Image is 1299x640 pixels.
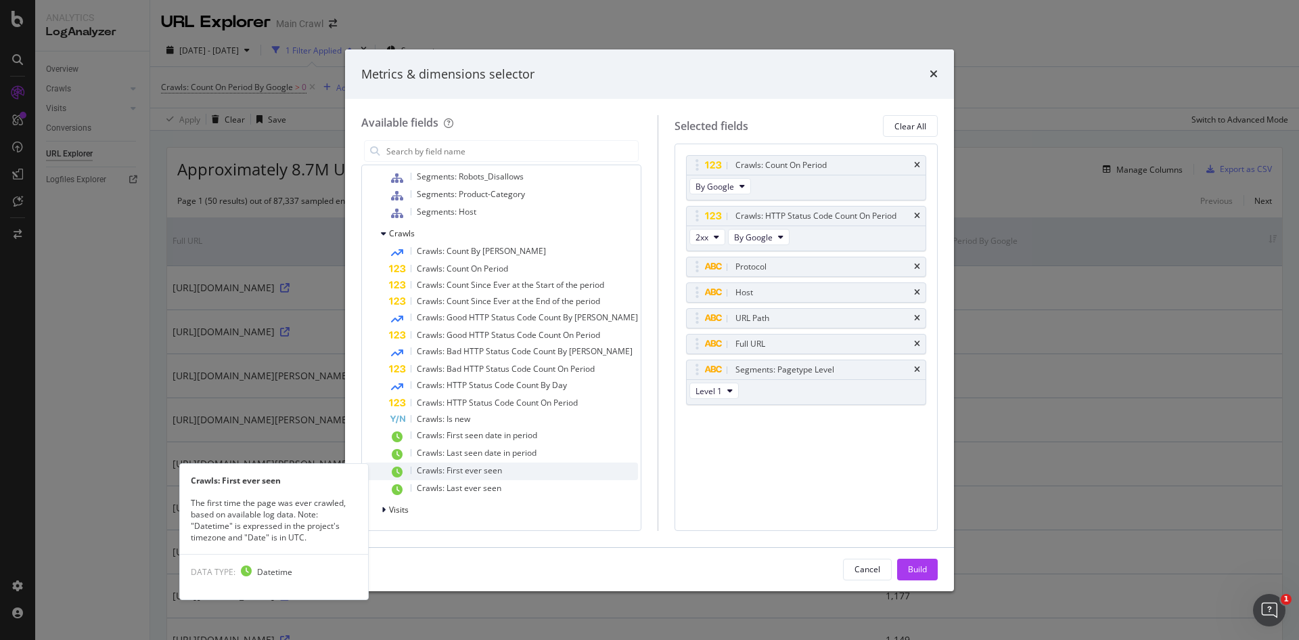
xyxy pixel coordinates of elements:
[180,475,368,486] div: Crawls: First ever seen
[914,263,920,271] div: times
[417,263,508,274] span: Crawls: Count On Period
[417,397,578,408] span: Crawls: HTTP Status Code Count On Period
[417,329,600,341] span: Crawls: Good HTTP Status Code Count On Period
[361,115,438,130] div: Available fields
[417,295,600,307] span: Crawls: Count Since Ever at the End of the period
[686,360,926,405] div: Segments: Pagetype LeveltimesLevel 1
[361,66,534,83] div: Metrics & dimensions selector
[686,155,926,200] div: Crawls: Count On PeriodtimesBy Google
[417,345,633,357] span: Crawls: Bad HTTP Status Code Count By [PERSON_NAME]
[686,282,926,303] div: Hosttimes
[417,245,546,257] span: Crawls: Count By [PERSON_NAME]
[417,379,567,391] span: Crawls: HTTP Status Code Count By Day
[180,497,368,544] div: The first time the page was ever crawled, based on available log data. Note: "Datetime" is expres...
[689,383,739,399] button: Level 1
[914,340,920,348] div: times
[417,312,638,323] span: Crawls: Good HTTP Status Code Count By [PERSON_NAME]
[696,385,722,397] span: Level 1
[385,141,638,161] input: Search by field name
[735,363,834,377] div: Segments: Pagetype Level
[686,308,926,328] div: URL Pathtimes
[417,171,524,182] span: Segments: Robots_Disallows
[696,232,708,243] span: 2xx
[417,206,476,217] span: Segments: Host
[735,312,769,325] div: URL Path
[914,289,920,297] div: times
[1281,594,1292,605] span: 1
[914,212,920,220] div: times
[735,158,827,172] div: Crawls: Count On Period
[908,563,927,575] div: Build
[735,209,896,223] div: Crawls: HTTP Status Code Count On Period
[417,429,537,441] span: Crawls: First seen date in period
[1253,594,1285,626] iframe: Intercom live chat
[894,121,926,132] div: Clear All
[417,447,537,458] span: Crawls: Last seen date in period
[417,188,525,200] span: Segments: Product-Category
[686,206,926,251] div: Crawls: HTTP Status Code Count On Periodtimes2xxBy Google
[735,286,753,299] div: Host
[897,559,938,580] button: Build
[686,334,926,354] div: Full URLtimes
[689,178,751,194] button: By Google
[417,413,470,425] span: Crawls: Is new
[675,119,748,134] div: Selected fields
[734,232,773,243] span: By Google
[914,366,920,374] div: times
[417,279,604,291] span: Crawls: Count Since Ever at the Start of the period
[689,229,725,245] button: 2xx
[735,337,765,351] div: Full URL
[883,115,938,137] button: Clear All
[686,257,926,277] div: Protocoltimes
[345,49,954,591] div: modal
[728,229,790,245] button: By Google
[914,314,920,322] div: times
[854,563,880,575] div: Cancel
[843,559,892,580] button: Cancel
[389,228,415,239] span: Crawls
[930,66,938,83] div: times
[417,465,502,476] span: Crawls: First ever seen
[914,161,920,169] div: times
[735,260,767,274] div: Protocol
[696,181,734,192] span: By Google
[389,504,409,515] span: Visits
[417,482,501,494] span: Crawls: Last ever seen
[417,363,595,375] span: Crawls: Bad HTTP Status Code Count On Period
